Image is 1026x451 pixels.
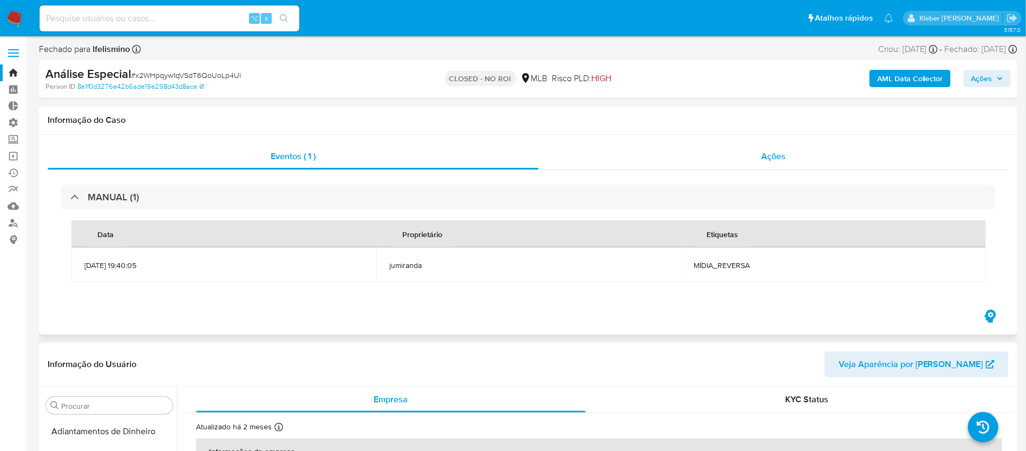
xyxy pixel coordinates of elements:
p: kleber.bueno@mercadolivre.com [919,13,1003,23]
button: Ações [964,70,1011,87]
div: Fechado: [DATE] [945,43,1017,55]
button: Veja Aparência por [PERSON_NAME] [825,351,1009,377]
div: MANUAL (1) [61,185,996,210]
span: # x2WHpqyw1qVSdT6QoUoLp4Ul [131,70,241,81]
span: HIGH [592,72,612,84]
span: ⌥ [250,13,258,23]
span: - [940,43,943,55]
span: Risco PLD: [552,73,612,84]
span: MÍDIA_REVERSA [694,260,973,270]
a: 8e1f0d3276e42b6ade19e298d43d8ace [77,82,204,91]
button: AML Data Collector [870,70,951,87]
div: Criou: [DATE] [878,43,938,55]
span: Ações [761,150,786,162]
p: CLOSED - NO ROI [445,71,516,86]
input: Pesquise usuários ou casos... [40,11,299,25]
span: Veja Aparência por [PERSON_NAME] [839,351,983,377]
div: Data [84,221,127,247]
button: Procurar [50,401,59,410]
span: Fechado para [39,43,130,55]
span: Empresa [374,393,408,406]
a: Notificações [884,14,893,23]
span: Ações [971,70,992,87]
div: MLB [520,73,548,84]
div: Etiquetas [694,221,751,247]
b: Person ID [45,82,75,91]
input: Procurar [61,401,168,411]
h3: MANUAL (1) [88,191,139,203]
b: Análise Especial [45,65,131,82]
b: AML Data Collector [877,70,943,87]
button: search-icon [273,11,295,26]
span: jumiranda [389,260,668,270]
span: Eventos ( 1 ) [271,150,316,162]
h1: Informação do Caso [48,115,1009,126]
span: Atalhos rápidos [815,12,873,24]
span: s [265,13,268,23]
b: lfelismino [90,43,130,55]
span: [DATE] 19:40:05 [84,260,363,270]
div: Proprietário [389,221,455,247]
span: KYC Status [785,393,828,406]
p: Atualizado há 2 meses [196,422,272,432]
h1: Informação do Usuário [48,359,136,370]
a: Sair [1007,12,1018,24]
button: Adiantamentos de Dinheiro [42,419,177,445]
